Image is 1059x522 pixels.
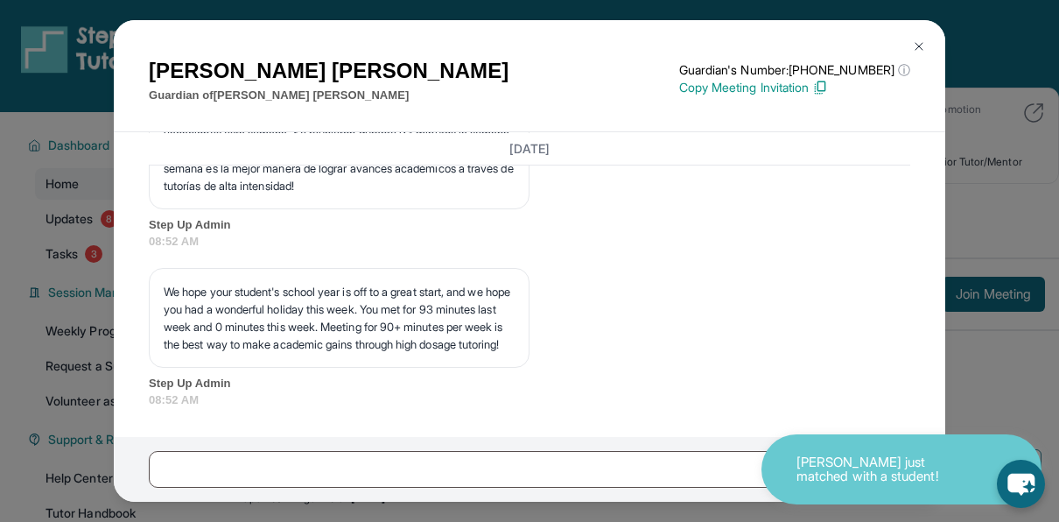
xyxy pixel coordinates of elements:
[149,391,910,409] span: 08:52 AM
[149,55,508,87] h1: [PERSON_NAME] [PERSON_NAME]
[149,87,508,104] p: Guardian of [PERSON_NAME] [PERSON_NAME]
[812,80,828,95] img: Copy Icon
[912,39,926,53] img: Close Icon
[898,61,910,79] span: ⓘ
[164,283,515,353] p: We hope your student's school year is off to a great start, and we hope you had a wonderful holid...
[149,233,910,250] span: 08:52 AM
[796,455,971,484] p: [PERSON_NAME] just matched with a student!
[149,216,910,234] span: Step Up Admin
[679,61,910,79] p: Guardian's Number: [PHONE_NUMBER]
[149,375,910,392] span: Step Up Admin
[997,460,1045,508] button: chat-button
[149,139,910,157] h3: [DATE]
[679,79,910,96] p: Copy Meeting Invitation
